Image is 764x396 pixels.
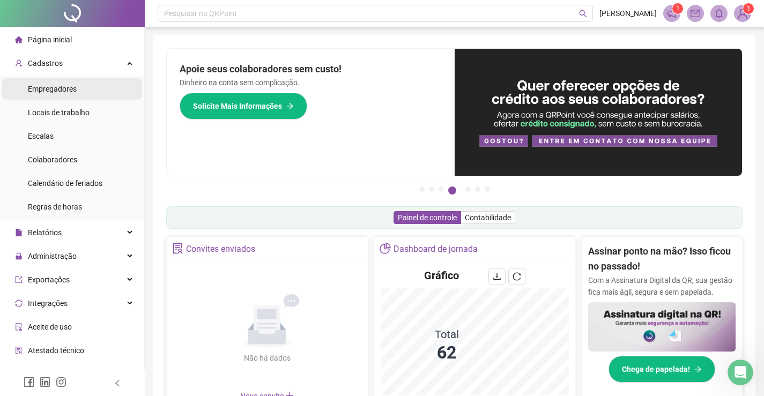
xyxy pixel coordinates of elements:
[694,365,702,373] span: arrow-right
[15,36,23,43] span: home
[588,244,736,274] h2: Assinar ponto na mão? Isso ficou no passado!
[28,203,82,211] span: Regras de horas
[588,302,736,352] img: banner%2F02c71560-61a6-44d4-94b9-c8ab97240462.png
[588,274,736,298] p: Com a Assinatura Digital da QR, sua gestão fica mais ágil, segura e sem papelada.
[455,49,743,176] img: banner%2Fa8ee1423-cce5-4ffa-a127-5a2d429cc7d8.png
[728,360,753,385] iframe: Intercom live chat
[15,229,23,236] span: file
[747,5,751,12] span: 1
[28,275,70,284] span: Exportações
[735,5,751,21] img: 83888
[394,240,478,258] div: Dashboard de jornada
[485,186,490,192] button: 7
[28,299,68,308] span: Integrações
[743,3,754,14] sup: Atualize o seu contato no menu Meus Dados
[28,132,54,140] span: Escalas
[672,3,683,14] sup: 1
[193,100,282,112] span: Solicite Mais Informações
[15,59,23,67] span: user-add
[475,186,480,192] button: 6
[513,272,521,281] span: reload
[579,10,587,18] span: search
[15,347,23,354] span: solution
[28,108,90,117] span: Locais de trabalho
[676,5,680,12] span: 1
[28,252,77,260] span: Administração
[28,179,102,188] span: Calendário de feriados
[691,9,700,18] span: mail
[28,59,63,68] span: Cadastros
[114,379,121,387] span: left
[429,186,434,192] button: 2
[28,35,72,44] span: Página inicial
[419,186,425,192] button: 1
[218,352,316,364] div: Não há dados
[599,8,657,19] span: [PERSON_NAME]
[714,9,724,18] span: bell
[180,62,442,77] h2: Apoie seus colaboradores sem custo!
[28,370,76,378] span: Gerar QRCode
[24,377,34,387] span: facebook
[439,186,444,192] button: 3
[380,243,391,254] span: pie-chart
[56,377,66,387] span: instagram
[172,243,183,254] span: solution
[15,276,23,283] span: export
[398,213,457,222] span: Painel de controle
[448,186,456,195] button: 4
[15,252,23,260] span: lock
[622,363,690,375] span: Chega de papelada!
[28,228,62,237] span: Relatórios
[186,240,255,258] div: Convites enviados
[286,102,294,110] span: arrow-right
[28,155,77,164] span: Colaboradores
[28,346,84,355] span: Atestado técnico
[180,77,442,88] p: Dinheiro na conta sem complicação.
[609,356,715,383] button: Chega de papelada!
[493,272,501,281] span: download
[180,93,307,119] button: Solicite Mais Informações
[424,268,459,283] h4: Gráfico
[465,213,511,222] span: Contabilidade
[40,377,50,387] span: linkedin
[28,85,77,93] span: Empregadores
[465,186,471,192] button: 5
[15,300,23,307] span: sync
[15,323,23,331] span: audit
[28,323,72,331] span: Aceite de uso
[667,9,677,18] span: notification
